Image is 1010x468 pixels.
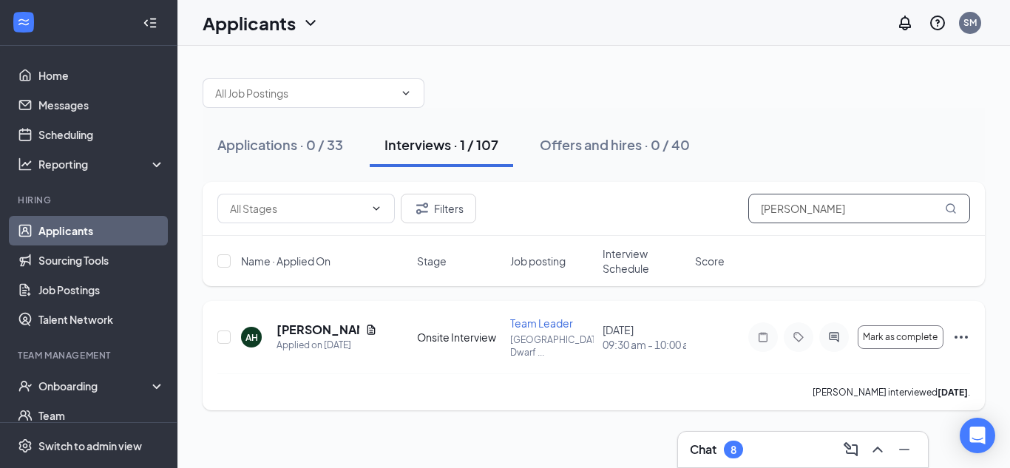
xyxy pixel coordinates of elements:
button: Minimize [892,438,916,461]
svg: Settings [18,438,33,453]
div: Applications · 0 / 33 [217,135,343,154]
button: ChevronUp [866,438,889,461]
svg: ActiveChat [825,331,843,343]
span: Mark as complete [863,332,938,342]
button: Filter Filters [401,194,476,223]
svg: MagnifyingGlass [945,203,957,214]
svg: ChevronDown [370,203,382,214]
div: Switch to admin view [38,438,142,453]
p: [GEOGRAPHIC_DATA] Dwarf ... [510,333,594,359]
a: Scheduling [38,120,165,149]
div: Open Intercom Messenger [960,418,995,453]
svg: Filter [413,200,431,217]
input: All Stages [230,200,365,217]
a: Applicants [38,216,165,245]
div: Onsite Interview [417,330,501,345]
a: Talent Network [38,305,165,334]
div: Interviews · 1 / 107 [384,135,498,154]
a: Job Postings [38,275,165,305]
a: Messages [38,90,165,120]
svg: WorkstreamLogo [16,15,31,30]
svg: Collapse [143,16,157,30]
svg: Ellipses [952,328,970,346]
span: Interview Schedule [603,246,686,276]
svg: ChevronUp [869,441,887,458]
svg: ChevronDown [400,87,412,99]
span: 09:30 am - 10:00 am [603,337,686,352]
span: Stage [417,254,447,268]
button: ComposeMessage [839,438,863,461]
a: Team [38,401,165,430]
svg: ComposeMessage [842,441,860,458]
div: Offers and hires · 0 / 40 [540,135,690,154]
input: Search in interviews [748,194,970,223]
div: Team Management [18,349,162,362]
svg: UserCheck [18,379,33,393]
a: Home [38,61,165,90]
span: Team Leader [510,316,573,330]
svg: Document [365,324,377,336]
span: Name · Applied On [241,254,331,268]
span: Score [695,254,725,268]
div: AH [245,331,258,344]
svg: Minimize [895,441,913,458]
input: All Job Postings [215,85,394,101]
div: SM [963,16,977,29]
h5: [PERSON_NAME] [277,322,359,338]
svg: Notifications [896,14,914,32]
div: Onboarding [38,379,152,393]
div: Reporting [38,157,166,172]
svg: QuestionInfo [929,14,946,32]
div: 8 [731,444,736,456]
svg: ChevronDown [302,14,319,32]
div: [DATE] [603,322,686,352]
button: Mark as complete [858,325,943,349]
svg: Analysis [18,157,33,172]
b: [DATE] [938,387,968,398]
div: Hiring [18,194,162,206]
svg: Note [754,331,772,343]
svg: Tag [790,331,807,343]
div: Applied on [DATE] [277,338,377,353]
span: Job posting [510,254,566,268]
a: Sourcing Tools [38,245,165,275]
p: [PERSON_NAME] interviewed . [813,386,970,399]
h1: Applicants [203,10,296,35]
h3: Chat [690,441,716,458]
